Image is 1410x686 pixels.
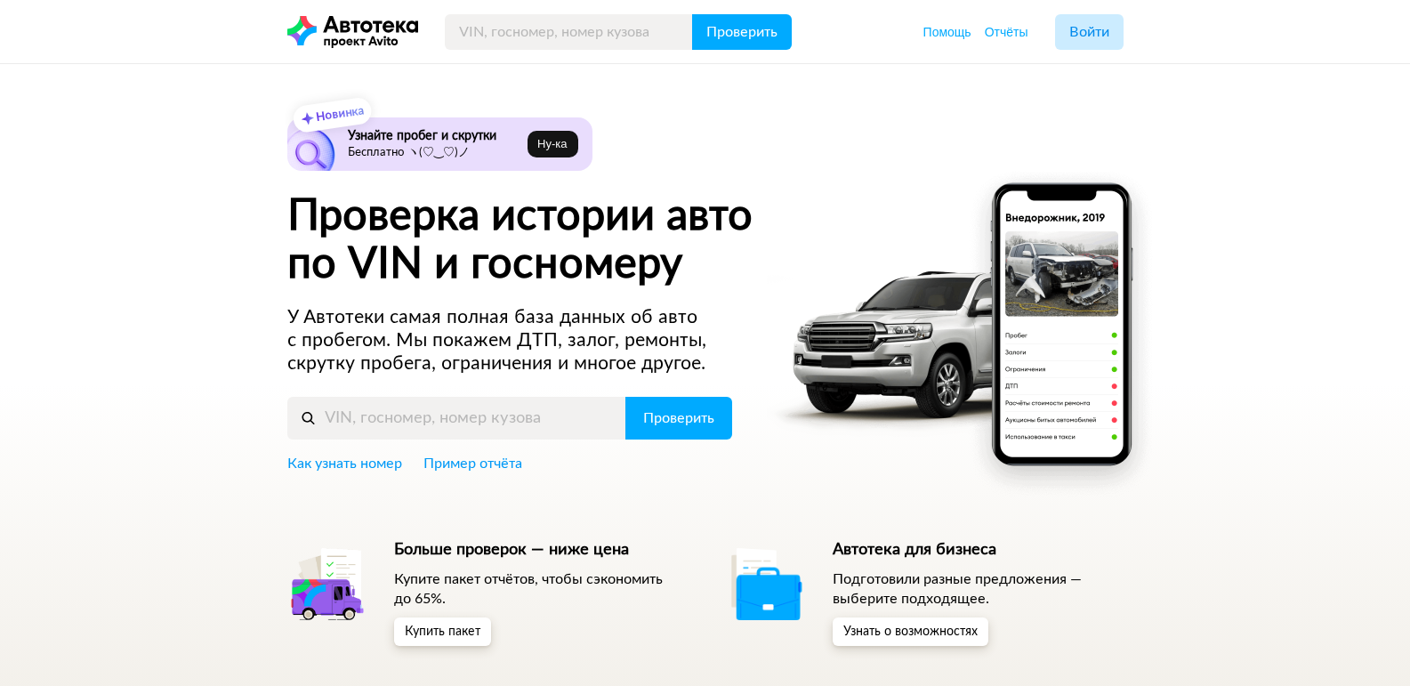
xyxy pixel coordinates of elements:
button: Проверить [625,397,732,440]
input: VIN, госномер, номер кузова [445,14,693,50]
span: Купить пакет [405,625,480,638]
a: Помощь [923,23,971,41]
a: Как узнать номер [287,454,402,473]
span: Отчёты [985,25,1028,39]
span: Проверить [643,411,714,425]
button: Войти [1055,14,1124,50]
h5: Автотека для бизнеса [833,540,1124,560]
p: Купите пакет отчётов, чтобы сэкономить до 65%. [394,569,685,609]
h6: Узнайте пробег и скрутки [348,128,521,144]
span: Узнать о возможностях [843,625,978,638]
a: Отчёты [985,23,1028,41]
strong: Новинка [315,105,364,124]
p: Подготовили разные предложения — выберите подходящее. [833,569,1124,609]
button: Купить пакет [394,617,491,646]
a: Пример отчёта [423,454,522,473]
h5: Больше проверок — ниже цена [394,540,685,560]
span: Войти [1069,25,1109,39]
button: Проверить [692,14,792,50]
span: Ну‑ка [537,137,567,151]
input: VIN, госномер, номер кузова [287,397,626,440]
span: Помощь [923,25,971,39]
span: Проверить [706,25,778,39]
button: Узнать о возможностях [833,617,988,646]
p: У Автотеки самая полная база данных об авто с пробегом. Мы покажем ДТП, залог, ремонты, скрутку п... [287,306,734,375]
h1: Проверка истории авто по VIN и госномеру [287,192,818,288]
p: Бесплатно ヽ(♡‿♡)ノ [348,146,521,160]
